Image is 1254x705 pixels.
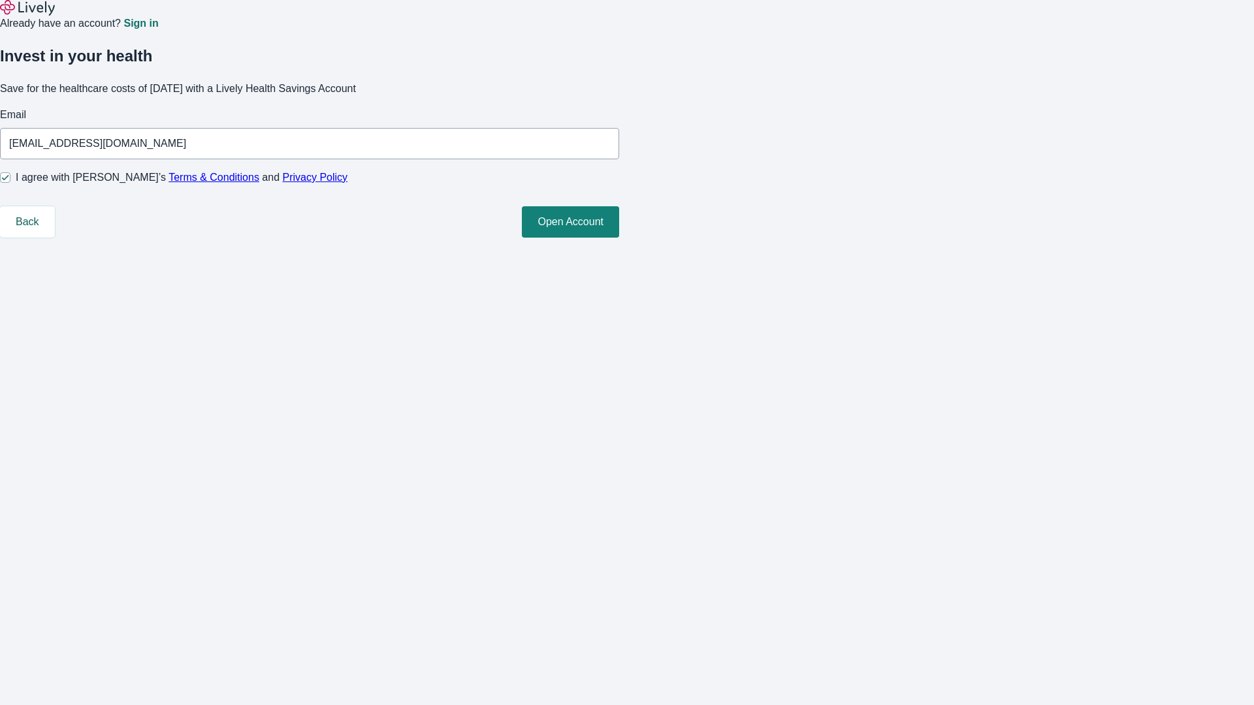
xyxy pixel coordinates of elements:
a: Privacy Policy [283,172,348,183]
span: I agree with [PERSON_NAME]’s and [16,170,347,185]
a: Sign in [123,18,158,29]
button: Open Account [522,206,619,238]
a: Terms & Conditions [169,172,259,183]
